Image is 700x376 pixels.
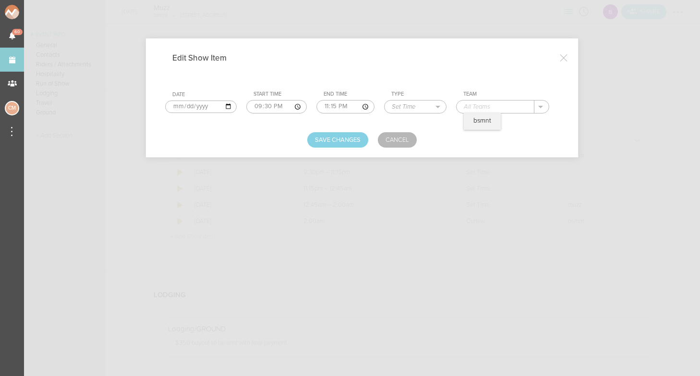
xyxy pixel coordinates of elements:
button: Save Changes [307,132,368,148]
img: NOMAD [5,5,59,19]
span: 60 [12,29,23,35]
div: End Time [324,91,374,98]
p: bsmnt [473,117,491,125]
button: . [534,100,549,113]
div: Charlie McGinley [5,101,19,115]
input: All Teams [457,100,534,113]
a: Cancel [378,132,417,148]
h4: Edit Show Item [172,53,241,63]
div: Type [391,91,447,98]
div: Team [463,91,549,98]
div: Start Time [253,91,306,98]
div: Date [172,91,237,98]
